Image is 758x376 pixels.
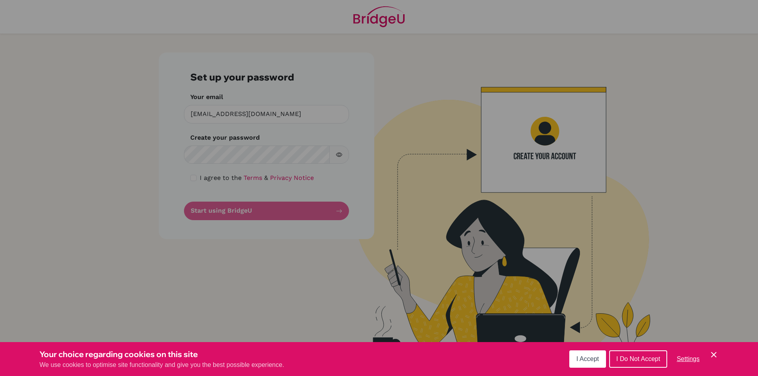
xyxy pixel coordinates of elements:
[677,355,700,362] span: Settings
[616,355,660,362] span: I Do Not Accept
[39,348,284,360] h3: Your choice regarding cookies on this site
[39,360,284,370] p: We use cookies to optimise site functionality and give you the best possible experience.
[709,350,719,359] button: Save and close
[670,351,706,367] button: Settings
[609,350,667,368] button: I Do Not Accept
[569,350,606,368] button: I Accept
[576,355,599,362] span: I Accept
